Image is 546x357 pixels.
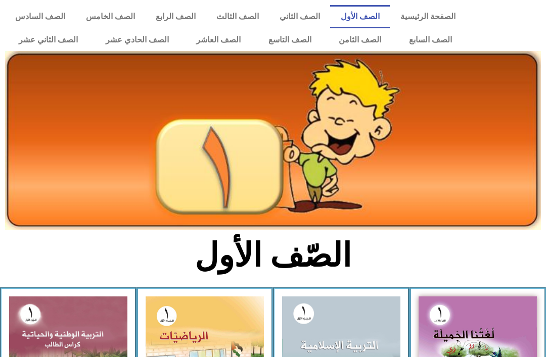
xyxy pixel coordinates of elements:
[395,28,466,52] a: الصف السابع
[146,5,206,28] a: الصف الرابع
[5,28,92,52] a: الصف الثاني عشر
[5,5,76,28] a: الصف السادس
[330,5,390,28] a: الصف الأول
[76,5,146,28] a: الصف الخامس
[390,5,466,28] a: الصفحة الرئيسية
[269,5,330,28] a: الصف الثاني
[206,5,269,28] a: الصف الثالث
[254,28,325,52] a: الصف التاسع
[183,28,255,52] a: الصف العاشر
[325,28,395,52] a: الصف الثامن
[92,28,183,52] a: الصف الحادي عشر
[106,236,440,275] h2: الصّف الأول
